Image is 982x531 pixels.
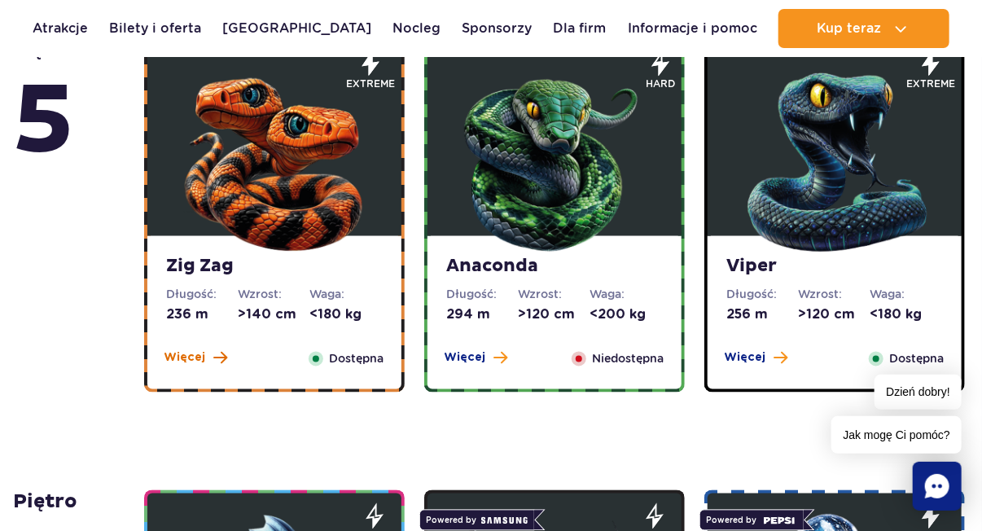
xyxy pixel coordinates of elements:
span: extreme [907,77,956,91]
strong: piętro [12,37,77,182]
span: Dostępna [330,350,384,368]
dd: >120 cm [799,306,870,324]
button: Więcej [164,350,228,366]
strong: Viper [727,256,942,279]
img: 683e9d7f6dccb324111516.png [457,61,652,257]
span: Dzień dobry! [875,375,962,410]
a: Sponsorzy [463,9,533,48]
span: Dostępna [890,350,945,368]
a: Bilety i oferta [109,9,201,48]
dt: Wzrost: [519,287,590,303]
dd: <200 kg [590,306,662,324]
a: [GEOGRAPHIC_DATA] [222,9,371,48]
span: Powered by [419,510,535,531]
a: Nocleg [392,9,441,48]
span: Jak mogę Ci pomóc? [831,416,962,454]
dt: Długość: [447,287,519,303]
div: Chat [913,462,962,511]
span: Więcej [164,350,206,366]
dd: >120 cm [519,306,590,324]
strong: Anaconda [447,256,662,279]
span: Kup teraz [817,21,881,36]
a: Dla firm [554,9,607,48]
dt: Długość: [727,287,799,303]
button: Kup teraz [778,9,949,48]
dt: Waga: [310,287,382,303]
dt: Wzrost: [799,287,870,303]
button: Więcej [725,350,788,366]
dt: Wzrost: [239,287,310,303]
dd: 256 m [727,306,799,324]
dd: <180 kg [310,306,382,324]
a: Informacje i pomoc [628,9,757,48]
dd: <180 kg [870,306,942,324]
button: Więcej [445,350,508,366]
img: 683e9d18e24cb188547945.png [177,61,372,257]
span: Powered by [699,510,804,531]
span: extreme [347,77,396,91]
span: hard [647,77,676,91]
dd: 236 m [167,306,239,324]
dt: Waga: [870,287,942,303]
strong: Zig Zag [167,256,382,279]
dd: 294 m [447,306,519,324]
img: 683e9da1f380d703171350.png [737,61,932,257]
span: Niedostępna [593,350,664,368]
span: Więcej [725,350,766,366]
a: Atrakcje [33,9,88,48]
span: 5 [12,62,77,182]
dt: Waga: [590,287,662,303]
dd: >140 cm [239,306,310,324]
dt: Długość: [167,287,239,303]
span: Więcej [445,350,486,366]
